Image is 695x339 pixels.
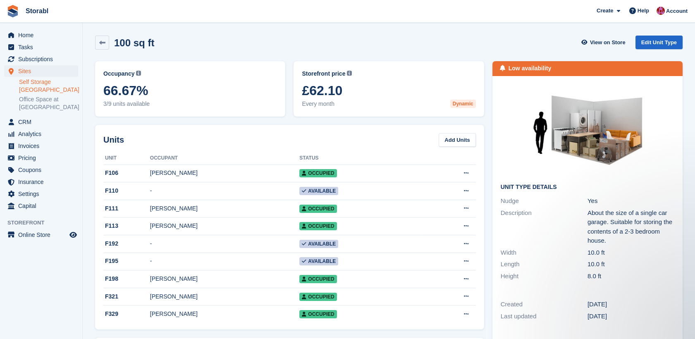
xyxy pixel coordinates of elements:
a: menu [4,164,78,176]
div: Description [501,208,588,246]
a: Add Units [439,133,475,147]
a: menu [4,188,78,200]
div: F111 [103,204,150,213]
span: Insurance [18,176,68,188]
span: £62.10 [302,83,475,98]
div: Height [501,272,588,281]
img: icon-info-grey-7440780725fd019a000dd9b08b2336e03edf1995a4989e88bcd33f0948082b44.svg [347,71,352,76]
img: stora-icon-8386f47178a22dfd0bd8f6a31ec36ba5ce8667c1dd55bd0f319d3a0aa187defe.svg [7,5,19,17]
td: - [150,235,300,253]
span: View on Store [590,38,626,47]
span: Tasks [18,41,68,53]
span: Help [638,7,649,15]
h2: Units [103,134,124,146]
img: Eve Williams [657,7,665,15]
span: Occupied [299,275,337,283]
img: 100-sqft-unit.jpg [525,84,650,177]
a: Storabl [22,4,52,18]
span: 66.67% [103,83,277,98]
img: icon-info-grey-7440780725fd019a000dd9b08b2336e03edf1995a4989e88bcd33f0948082b44.svg [136,71,141,76]
a: View on Store [580,36,629,49]
div: Nudge [501,196,588,206]
div: Last updated [501,312,588,321]
div: F195 [103,257,150,265]
div: F113 [103,222,150,230]
a: menu [4,140,78,152]
div: About the size of a single car garage. Suitable for storing the contents of a 2-3 bedroom house. [588,208,674,246]
h2: 100 sq ft [114,37,154,48]
a: menu [4,41,78,53]
div: [PERSON_NAME] [150,275,300,283]
div: [PERSON_NAME] [150,292,300,301]
span: Subscriptions [18,53,68,65]
span: Online Store [18,229,68,241]
th: Status [299,152,421,165]
div: [PERSON_NAME] [150,204,300,213]
td: - [150,253,300,270]
span: Occupancy [103,69,134,78]
span: Create [597,7,613,15]
div: Length [501,260,588,269]
a: menu [4,116,78,128]
span: Home [18,29,68,41]
a: Office Space at [GEOGRAPHIC_DATA] [19,95,78,111]
div: 8.0 ft [588,272,674,281]
span: Storefront price [302,69,345,78]
span: Account [666,7,688,15]
a: menu [4,53,78,65]
a: Edit Unit Type [635,36,683,49]
span: 3/9 units available [103,100,277,108]
div: Width [501,248,588,258]
span: Available [299,257,338,265]
a: menu [4,176,78,188]
div: [PERSON_NAME] [150,310,300,318]
div: F329 [103,310,150,318]
span: Available [299,240,338,248]
th: Occupant [150,152,300,165]
span: Capital [18,200,68,212]
a: menu [4,200,78,212]
div: F110 [103,186,150,195]
a: menu [4,229,78,241]
div: 10.0 ft [588,260,674,269]
div: F321 [103,292,150,301]
a: Self Storage [GEOGRAPHIC_DATA] [19,78,78,94]
a: Preview store [68,230,78,240]
div: 10.0 ft [588,248,674,258]
a: menu [4,128,78,140]
a: menu [4,152,78,164]
span: Coupons [18,164,68,176]
span: Sites [18,65,68,77]
div: F106 [103,169,150,177]
span: Analytics [18,128,68,140]
span: Storefront [7,219,82,227]
td: - [150,182,300,200]
span: Every month [302,100,475,108]
span: Available [299,187,338,195]
span: Settings [18,188,68,200]
span: CRM [18,116,68,128]
h2: Unit Type details [501,184,674,191]
div: [PERSON_NAME] [150,169,300,177]
span: Occupied [299,169,337,177]
div: Yes [588,196,674,206]
span: Occupied [299,293,337,301]
span: Occupied [299,310,337,318]
span: Invoices [18,140,68,152]
span: Occupied [299,222,337,230]
a: menu [4,65,78,77]
span: Pricing [18,152,68,164]
div: Dynamic [450,100,476,108]
div: F198 [103,275,150,283]
span: Occupied [299,205,337,213]
div: Low availability [509,64,551,73]
th: Unit [103,152,150,165]
div: [DATE] [588,312,674,321]
div: F192 [103,239,150,248]
a: menu [4,29,78,41]
div: [PERSON_NAME] [150,222,300,230]
div: Created [501,300,588,309]
div: [DATE] [588,300,674,309]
